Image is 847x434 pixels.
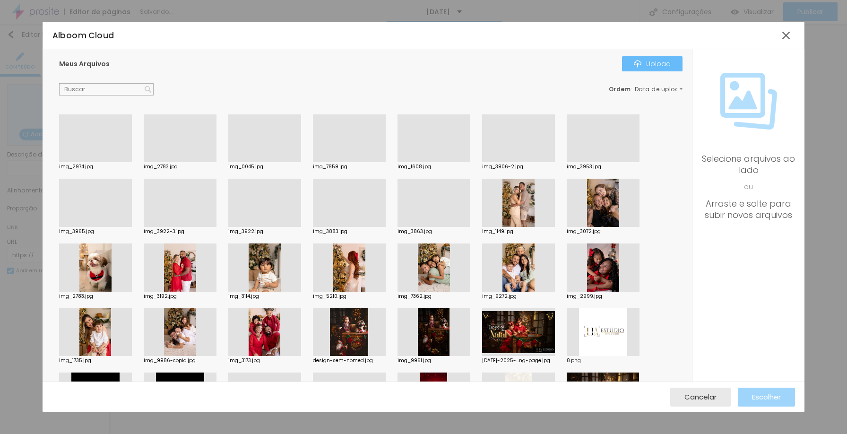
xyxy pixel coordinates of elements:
[567,358,640,363] div: 8.png
[398,358,470,363] div: img_9961.jpg
[482,358,555,363] div: [DATE]-2025-...ng-page.jpg
[670,388,731,407] button: Cancelar
[398,229,470,234] div: img_3863.jpg
[313,165,386,169] div: img_7859.jpg
[59,294,132,299] div: img_2783.jpg
[634,60,671,68] div: Upload
[634,60,641,68] img: Icone
[144,229,216,234] div: img_3922-3.jpg
[145,86,151,93] img: Icone
[622,56,683,71] button: IconeUpload
[144,165,216,169] div: img_2783.jpg
[720,73,777,130] img: Icone
[228,294,301,299] div: img_3114.jpg
[567,294,640,299] div: img_2999.jpg
[482,229,555,234] div: img_1149.jpg
[228,358,301,363] div: img_3173.jpg
[59,358,132,363] div: img_1735.jpg
[59,165,132,169] div: img_2974.jpg
[59,229,132,234] div: img_3965.jpg
[398,165,470,169] div: img_1608.jpg
[59,83,154,95] input: Buscar
[482,165,555,169] div: img_3906-2.jpg
[482,294,555,299] div: img_9272.jpg
[609,85,631,93] span: Ordem
[567,165,640,169] div: img_3953.jpg
[144,294,216,299] div: img_3192.jpg
[635,87,684,92] span: Data de upload
[313,229,386,234] div: img_3883.jpg
[609,87,683,92] div: :
[567,229,640,234] div: img_3072.jpg
[313,358,386,363] div: design-sem-nomed.jpg
[702,176,795,198] span: ou
[752,393,781,401] span: Escolher
[59,59,110,69] span: Meus Arquivos
[228,229,301,234] div: img_3922.jpg
[144,358,216,363] div: img_9986-copia.jpg
[52,30,114,41] span: Alboom Cloud
[738,388,795,407] button: Escolher
[702,153,795,221] div: Selecione arquivos ao lado Arraste e solte para subir novos arquivos
[228,165,301,169] div: img_0045.jpg
[398,294,470,299] div: img_7362.jpg
[313,294,386,299] div: img_5210.jpg
[684,393,717,401] span: Cancelar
